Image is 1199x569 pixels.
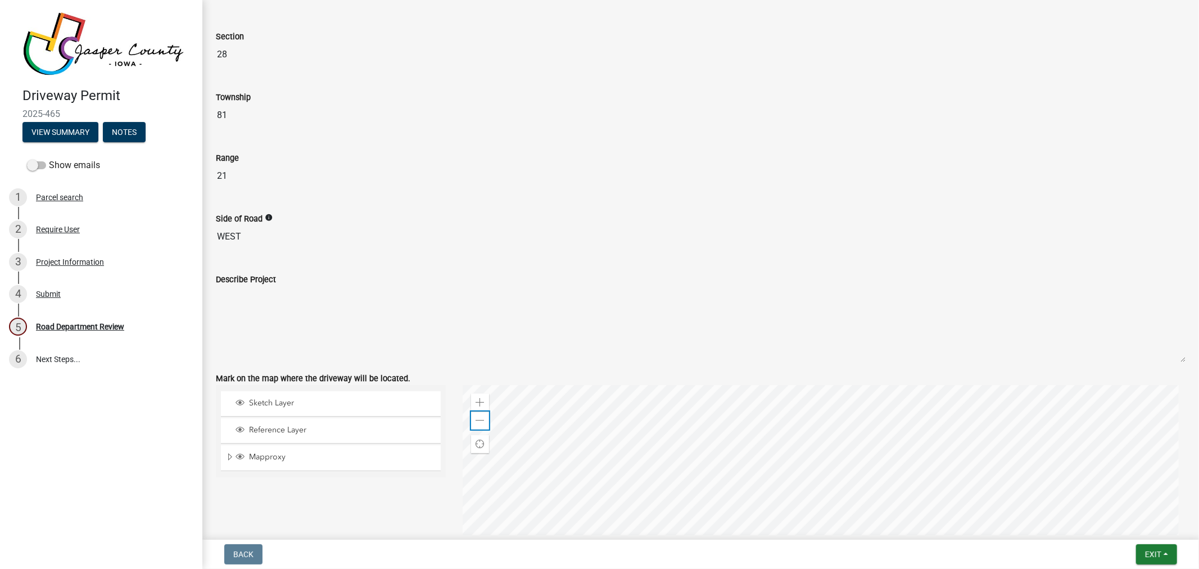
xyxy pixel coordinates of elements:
span: Back [233,550,254,559]
label: Township [216,94,251,102]
img: Jasper County, Iowa [22,12,184,76]
ul: Layer List [220,389,442,475]
div: Road Department Review [36,323,124,331]
button: Exit [1136,544,1177,565]
div: Reference Layer [234,425,437,436]
label: Range [216,155,239,162]
div: Require User [36,225,80,233]
li: Sketch Layer [221,391,441,417]
button: View Summary [22,122,98,142]
label: Describe Project [216,276,276,284]
h4: Driveway Permit [22,88,193,104]
div: 6 [9,350,27,368]
li: Reference Layer [221,418,441,444]
div: Parcel search [36,193,83,201]
button: Back [224,544,263,565]
div: Mapproxy [234,452,437,463]
div: 5 [9,318,27,336]
wm-modal-confirm: Summary [22,128,98,137]
div: 1 [9,188,27,206]
div: Zoom out [471,412,489,430]
i: info [265,214,273,222]
span: Sketch Layer [246,398,437,408]
div: 2 [9,220,27,238]
wm-modal-confirm: Notes [103,128,146,137]
span: Exit [1145,550,1161,559]
div: Zoom in [471,394,489,412]
label: Mark on the map where the driveway will be located. [216,375,410,383]
span: Expand [225,452,234,464]
div: 3 [9,253,27,271]
div: Sketch Layer [234,398,437,409]
button: Notes [103,122,146,142]
div: Submit [36,290,61,298]
label: Show emails [27,159,100,172]
div: Project Information [36,258,104,266]
span: Reference Layer [246,425,437,435]
label: Side of Road [216,215,263,223]
span: Mapproxy [246,452,437,462]
span: 2025-465 [22,109,180,119]
li: Mapproxy [221,445,441,471]
div: Find my location [471,435,489,453]
label: Section [216,33,244,41]
div: 4 [9,285,27,303]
